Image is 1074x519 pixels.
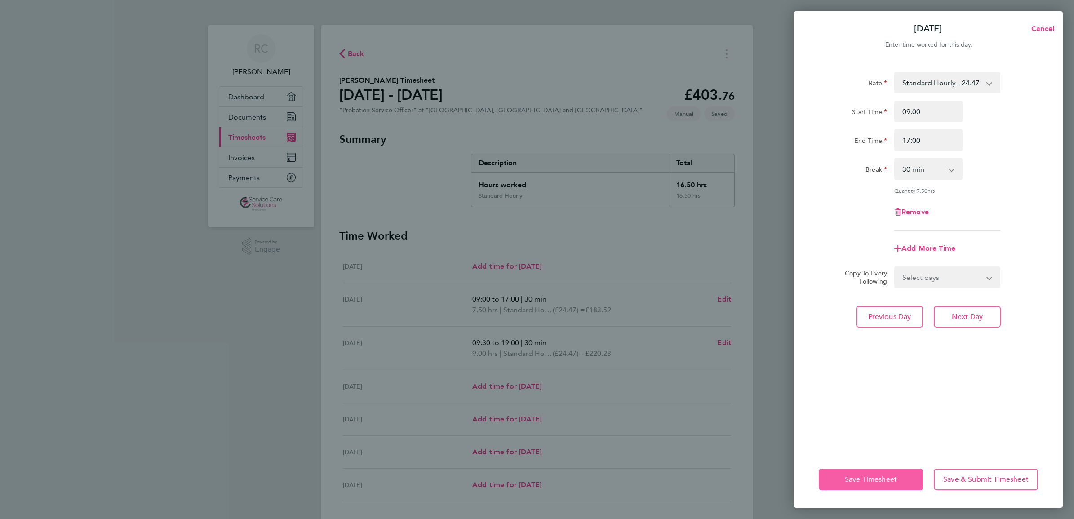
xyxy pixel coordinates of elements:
div: Quantity: hrs [894,187,1000,194]
button: Add More Time [894,245,955,252]
span: Previous Day [868,312,911,321]
span: Next Day [952,312,983,321]
button: Save & Submit Timesheet [934,469,1038,490]
button: Next Day [934,306,1001,328]
span: 7.50 [917,187,928,194]
p: [DATE] [914,22,942,35]
button: Previous Day [856,306,923,328]
span: Save Timesheet [845,475,897,484]
label: Start Time [852,108,887,119]
label: Break [865,165,887,176]
span: Remove [901,208,929,216]
button: Remove [894,208,929,216]
span: Add More Time [901,244,955,253]
label: End Time [854,137,887,147]
span: Save & Submit Timesheet [943,475,1029,484]
button: Save Timesheet [819,469,923,490]
span: Cancel [1029,24,1054,33]
input: E.g. 18:00 [894,129,963,151]
input: E.g. 08:00 [894,101,963,122]
label: Copy To Every Following [838,269,887,285]
label: Rate [869,79,887,90]
button: Cancel [1017,20,1063,38]
div: Enter time worked for this day. [794,40,1063,50]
